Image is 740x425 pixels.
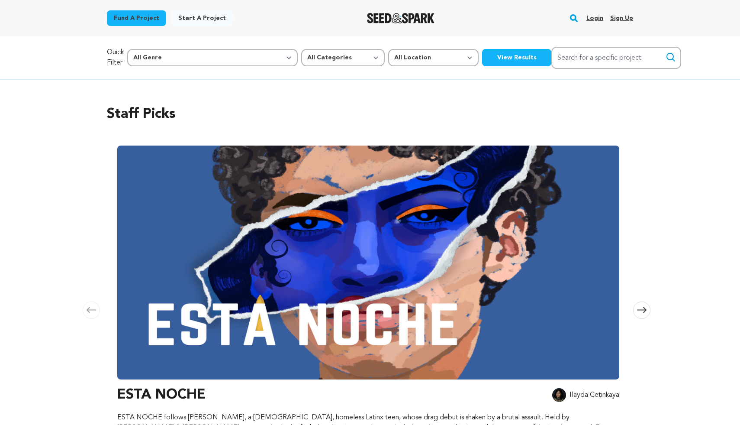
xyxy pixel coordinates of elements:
[610,11,633,25] a: Sign up
[552,388,566,402] img: 2560246e7f205256.jpg
[551,47,681,69] input: Search for a specific project
[569,390,619,400] p: Ilayda Cetinkaya
[117,385,206,406] h3: ESTA NOCHE
[482,49,551,66] button: View Results
[171,10,233,26] a: Start a project
[117,146,619,380] img: ESTA NOCHE image
[107,104,633,125] h2: Staff Picks
[586,11,603,25] a: Login
[367,13,435,23] a: Seed&Spark Homepage
[107,10,166,26] a: Fund a project
[367,13,435,23] img: Seed&Spark Logo Dark Mode
[107,47,124,68] p: Quick Filter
